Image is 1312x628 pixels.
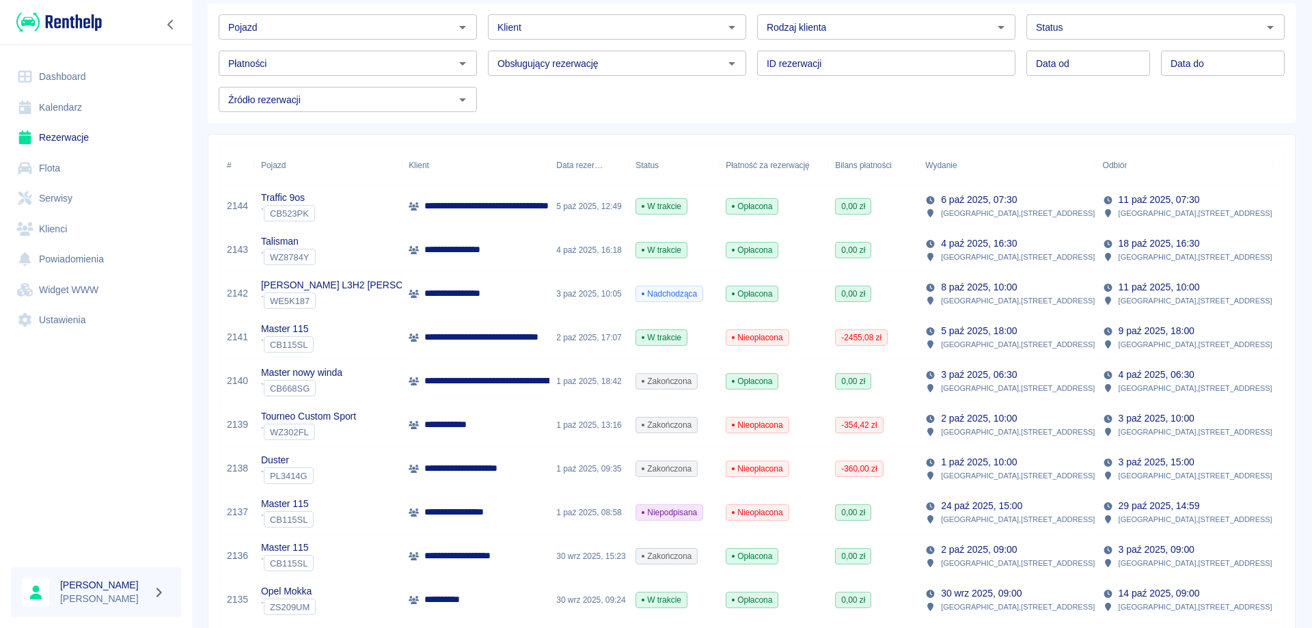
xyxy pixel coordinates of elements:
div: Wydanie [918,146,1095,185]
span: Nieopłacona [726,419,788,431]
p: 5 paź 2025, 18:00 [941,324,1017,338]
span: Opłacona [726,375,778,387]
div: Odbiór [1103,146,1127,185]
a: 2144 [227,199,248,213]
a: 2136 [227,549,248,563]
span: CB115SL [264,558,313,569]
div: Status [635,146,659,185]
span: WE5K187 [264,296,315,306]
p: [GEOGRAPHIC_DATA] , [STREET_ADDRESS] [1119,469,1272,482]
span: Niepodpisana [636,506,702,519]
a: Flota [11,153,181,184]
div: ` [261,292,446,309]
p: 4 paź 2025, 06:30 [1119,368,1194,382]
p: 6 paź 2025, 07:30 [941,193,1017,207]
p: [GEOGRAPHIC_DATA] , [STREET_ADDRESS] [941,338,1095,351]
p: 11 paź 2025, 07:30 [1119,193,1200,207]
button: Otwórz [1261,18,1280,37]
p: Master 115 [261,541,314,555]
p: 1 paź 2025, 10:00 [941,455,1017,469]
span: Zakończona [636,375,697,387]
div: Data rezerwacji [549,146,629,185]
p: Duster [261,453,314,467]
span: Opłacona [726,550,778,562]
a: 2143 [227,243,248,257]
p: 2 paź 2025, 10:00 [941,411,1017,426]
p: 4 paź 2025, 16:30 [941,236,1017,251]
div: ` [261,511,314,528]
h6: [PERSON_NAME] [60,578,148,592]
a: 2135 [227,592,248,607]
p: [GEOGRAPHIC_DATA] , [STREET_ADDRESS] [1119,557,1272,569]
p: Master 115 [261,497,314,511]
span: Zakończona [636,550,697,562]
a: 2142 [227,286,248,301]
span: Opłacona [726,244,778,256]
a: Powiadomienia [11,244,181,275]
a: Renthelp logo [11,11,102,33]
p: [PERSON_NAME] L3H2 [PERSON_NAME] [261,278,446,292]
div: # [227,146,232,185]
div: 4 paź 2025, 16:18 [549,228,629,272]
p: [GEOGRAPHIC_DATA] , [STREET_ADDRESS] [941,513,1095,525]
div: ` [261,599,316,615]
span: Nieopłacona [726,331,788,344]
a: Widget WWW [11,275,181,305]
span: CB115SL [264,515,313,525]
button: Otwórz [722,18,741,37]
a: Klienci [11,214,181,245]
p: 11 paź 2025, 10:00 [1119,280,1200,295]
button: Sort [957,156,976,175]
p: Talisman [261,234,316,249]
p: [GEOGRAPHIC_DATA] , [STREET_ADDRESS] [941,601,1095,613]
span: Nadchodząca [636,288,702,300]
span: 0,00 zł [836,244,871,256]
span: -360,00 zł [836,463,882,475]
span: Zakończona [636,419,697,431]
div: 2 paź 2025, 17:07 [549,316,629,359]
div: ` [261,424,356,440]
div: Płatność za rezerwację [719,146,828,185]
span: 0,00 zł [836,594,871,606]
div: 1 paź 2025, 08:58 [549,491,629,534]
span: W trakcie [636,594,687,606]
button: Otwórz [992,18,1011,37]
div: 3 paź 2025, 10:05 [549,272,629,316]
span: CB115SL [264,340,313,350]
p: [GEOGRAPHIC_DATA] , [STREET_ADDRESS] [941,251,1095,263]
span: 0,00 zł [836,288,871,300]
p: [GEOGRAPHIC_DATA] , [STREET_ADDRESS] [941,382,1095,394]
div: 30 wrz 2025, 09:24 [549,578,629,622]
button: Otwórz [453,18,472,37]
div: ` [261,249,316,265]
span: CB523PK [264,208,314,219]
button: Otwórz [453,90,472,109]
p: Master nowy winda [261,366,342,380]
span: W trakcie [636,200,687,213]
img: Renthelp logo [16,11,102,33]
p: [GEOGRAPHIC_DATA] , [STREET_ADDRESS] [1119,207,1272,219]
div: ` [261,205,315,221]
p: 3 paź 2025, 10:00 [1119,411,1194,426]
p: 3 paź 2025, 09:00 [1119,543,1194,557]
p: 3 paź 2025, 15:00 [1119,455,1194,469]
p: [GEOGRAPHIC_DATA] , [STREET_ADDRESS] [941,426,1095,438]
div: Płatność za rezerwację [726,146,810,185]
a: Kalendarz [11,92,181,123]
div: Klient [409,146,429,185]
p: 9 paź 2025, 18:00 [1119,324,1194,338]
a: Dashboard [11,62,181,92]
span: -2455,08 zł [836,331,887,344]
p: [GEOGRAPHIC_DATA] , [STREET_ADDRESS] [941,557,1095,569]
p: Traffic 9os [261,191,315,205]
div: 1 paź 2025, 13:16 [549,403,629,447]
span: Opłacona [726,594,778,606]
a: 2137 [227,505,248,519]
a: 2139 [227,418,248,432]
div: Wydanie [925,146,957,185]
p: 3 paź 2025, 06:30 [941,368,1017,382]
div: Bilans płatności [828,146,918,185]
div: 5 paź 2025, 12:49 [549,185,629,228]
p: 30 wrz 2025, 09:00 [941,586,1022,601]
div: 1 paź 2025, 09:35 [549,447,629,491]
